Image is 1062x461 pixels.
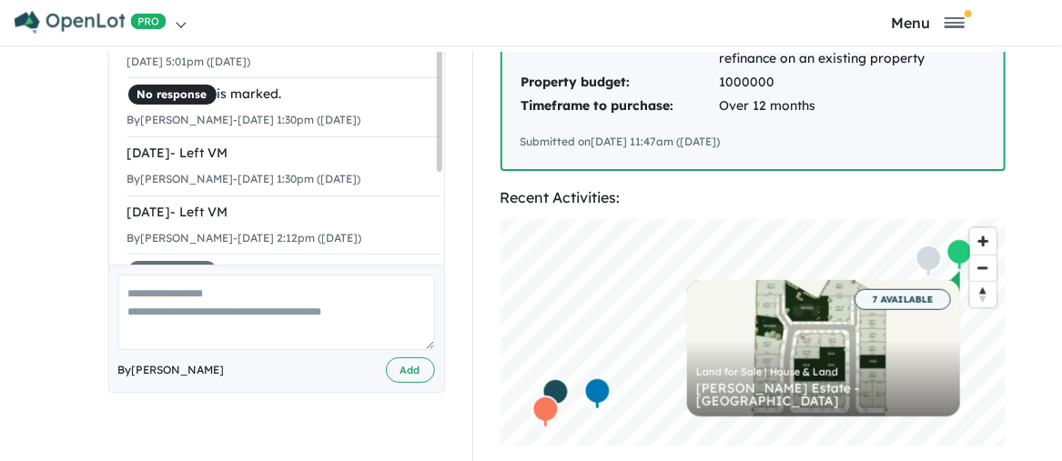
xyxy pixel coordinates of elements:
[15,11,167,34] img: Openlot PRO Logo White
[127,113,361,126] small: By [PERSON_NAME] - [DATE] 1:30pm ([DATE])
[531,395,559,428] div: Map marker
[946,237,973,271] div: Map marker
[687,280,960,416] a: 7 AVAILABLE Land for Sale | House & Land [PERSON_NAME] Estate - [GEOGRAPHIC_DATA]
[127,231,362,245] small: By [PERSON_NAME] - [DATE] 2:12pm ([DATE])
[386,357,435,384] button: Add
[970,281,996,307] button: Reset bearing to north
[799,14,1057,31] button: Toggle navigation
[696,382,951,407] div: [PERSON_NAME] Estate - [GEOGRAPHIC_DATA]
[127,84,440,105] div: is marked.
[501,185,1006,210] div: Recent Activities:
[970,256,996,281] span: Zoom out
[541,377,569,411] div: Map marker
[501,219,1006,446] canvas: Map
[127,202,440,224] div: [DATE]- Left VM
[521,71,719,95] td: Property budget:
[719,71,986,95] td: 1000000
[127,143,440,165] div: [DATE]- Left VM
[583,376,611,410] div: Map marker
[970,255,996,281] button: Zoom out
[521,95,719,118] td: Timeframe to purchase:
[127,172,361,185] small: By [PERSON_NAME] - [DATE] 1:30pm ([DATE])
[127,55,251,68] small: [DATE] 5:01pm ([DATE])
[521,133,986,151] div: Submitted on [DATE] 11:47am ([DATE])
[719,95,986,118] td: Over 12 months
[915,244,942,277] div: Map marker
[696,367,951,377] div: Land for Sale | House & Land
[855,289,951,310] span: 7 AVAILABLE
[970,228,996,255] button: Zoom in
[118,361,225,379] span: By [PERSON_NAME]
[970,282,996,307] span: Reset bearing to north
[127,84,217,105] span: No response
